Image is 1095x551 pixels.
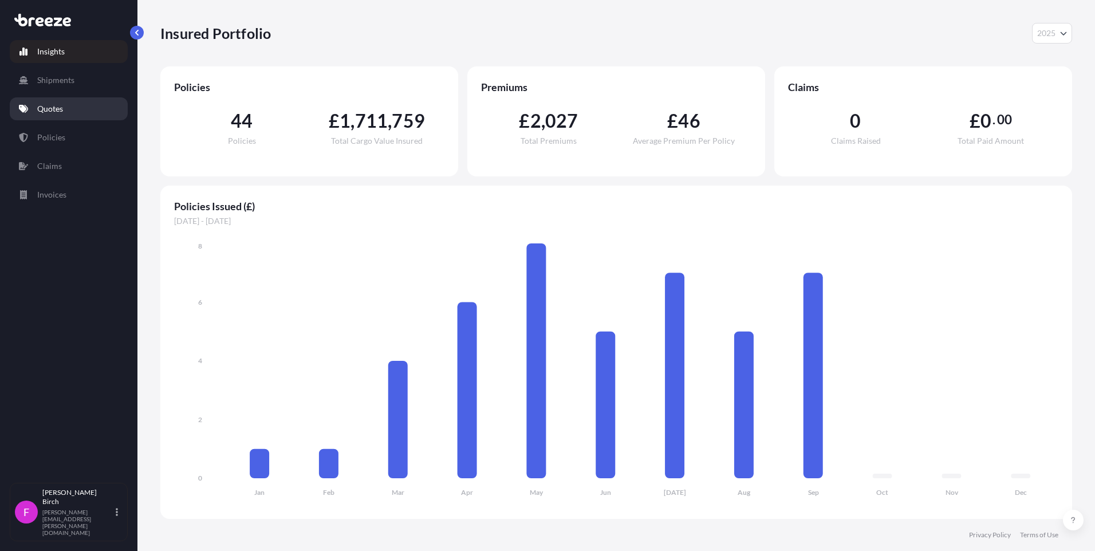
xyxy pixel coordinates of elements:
span: £ [329,112,340,130]
p: Quotes [37,103,63,115]
p: Policies [37,132,65,143]
tspan: Aug [738,488,751,497]
span: £ [970,112,980,130]
span: Policies [174,80,444,94]
tspan: Feb [323,488,334,497]
span: 00 [997,115,1012,124]
p: Invoices [37,189,66,200]
tspan: May [530,488,543,497]
span: 711 [355,112,388,130]
span: £ [519,112,530,130]
span: , [541,112,545,130]
tspan: Dec [1015,488,1027,497]
a: Policies [10,126,128,149]
tspan: 8 [198,242,202,250]
span: 2 [530,112,541,130]
span: Claims [788,80,1058,94]
a: Shipments [10,69,128,92]
button: Year Selector [1032,23,1072,44]
p: [PERSON_NAME][EMAIL_ADDRESS][PERSON_NAME][DOMAIN_NAME] [42,509,113,536]
tspan: Nov [946,488,959,497]
span: Total Paid Amount [958,137,1024,145]
span: Claims Raised [831,137,881,145]
tspan: Jun [600,488,611,497]
tspan: [DATE] [664,488,686,497]
span: 44 [231,112,253,130]
span: £ [667,112,678,130]
span: . [992,115,995,124]
span: [DATE] - [DATE] [174,215,1058,227]
span: 1 [340,112,350,130]
tspan: 2 [198,415,202,424]
tspan: Apr [461,488,473,497]
tspan: Mar [392,488,404,497]
span: 027 [545,112,578,130]
a: Claims [10,155,128,178]
tspan: 4 [198,356,202,365]
span: Total Cargo Value Insured [331,137,423,145]
span: 759 [392,112,425,130]
a: Insights [10,40,128,63]
a: Quotes [10,97,128,120]
span: 0 [850,112,861,130]
span: Total Premiums [521,137,577,145]
span: 0 [980,112,991,130]
p: [PERSON_NAME] Birch [42,488,113,506]
a: Terms of Use [1020,530,1058,540]
tspan: 6 [198,298,202,306]
tspan: Oct [876,488,888,497]
a: Invoices [10,183,128,206]
span: F [23,506,29,518]
span: Premiums [481,80,751,94]
p: Insured Portfolio [160,24,271,42]
span: Average Premium Per Policy [633,137,735,145]
tspan: Jan [254,488,265,497]
p: Claims [37,160,62,172]
a: Privacy Policy [969,530,1011,540]
span: 46 [678,112,700,130]
span: 2025 [1037,27,1055,39]
span: Policies [228,137,256,145]
span: Policies Issued (£) [174,199,1058,213]
p: Shipments [37,74,74,86]
tspan: 0 [198,474,202,482]
p: Insights [37,46,65,57]
tspan: Sep [808,488,819,497]
span: , [350,112,355,130]
span: , [388,112,392,130]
